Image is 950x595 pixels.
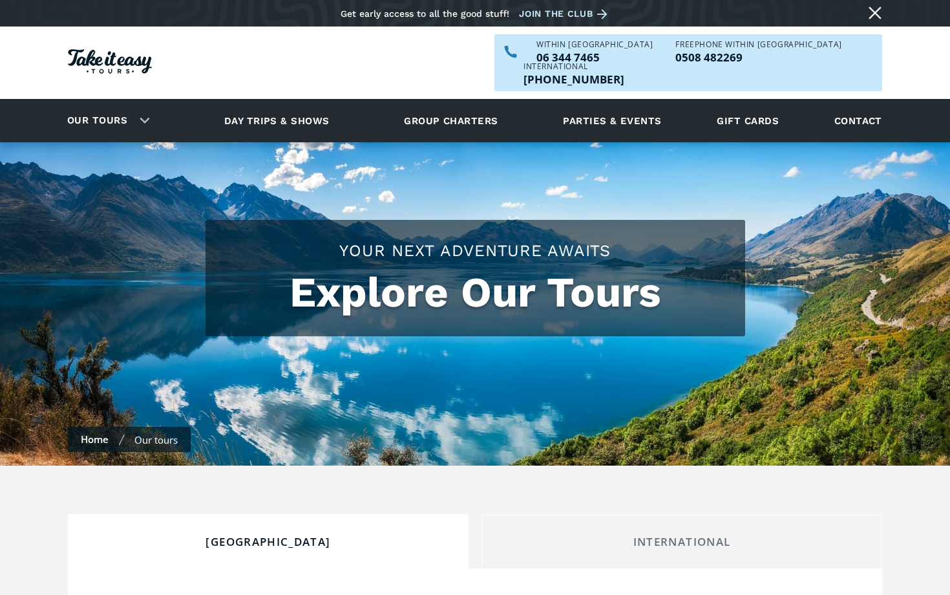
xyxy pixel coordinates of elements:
p: [PHONE_NUMBER] [523,74,624,85]
div: International [492,535,871,549]
h2: Your Next Adventure Awaits [218,239,732,262]
div: Our tours [52,103,160,138]
a: Group charters [388,103,514,138]
h1: Explore Our Tours [218,268,732,317]
a: Our tours [58,105,137,136]
div: WITHIN [GEOGRAPHIC_DATA] [536,41,653,49]
div: Freephone WITHIN [GEOGRAPHIC_DATA] [675,41,841,49]
div: Our tours [134,433,178,446]
a: Gift cards [710,103,785,138]
a: Home [81,433,109,446]
nav: breadcrumbs [68,427,191,452]
div: [GEOGRAPHIC_DATA] [79,535,458,549]
a: Parties & events [556,103,668,138]
a: Call us within NZ on 063447465 [536,52,653,63]
div: International [523,63,624,70]
a: Contact [828,103,889,138]
p: 06 344 7465 [536,52,653,63]
a: Join the club [519,6,612,22]
p: 0508 482269 [675,52,841,63]
a: Close message [865,3,885,23]
a: Homepage [68,43,152,83]
div: Get early access to all the good stuff! [341,8,509,19]
a: Call us freephone within NZ on 0508482269 [675,52,841,63]
a: Call us outside of NZ on +6463447465 [523,74,624,85]
img: Take it easy Tours logo [68,49,152,74]
a: Day trips & shows [208,103,346,138]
